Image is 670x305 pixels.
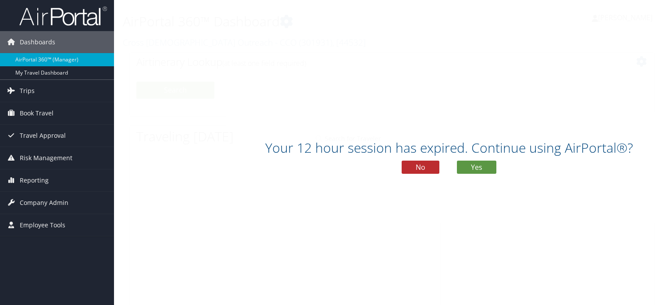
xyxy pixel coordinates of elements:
[20,102,53,124] span: Book Travel
[457,161,496,174] button: Yes
[402,161,439,174] button: No
[20,192,68,214] span: Company Admin
[20,80,35,102] span: Trips
[19,6,107,26] img: airportal-logo.png
[20,125,66,147] span: Travel Approval
[20,31,55,53] span: Dashboards
[20,147,72,169] span: Risk Management
[20,214,65,236] span: Employee Tools
[20,169,49,191] span: Reporting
